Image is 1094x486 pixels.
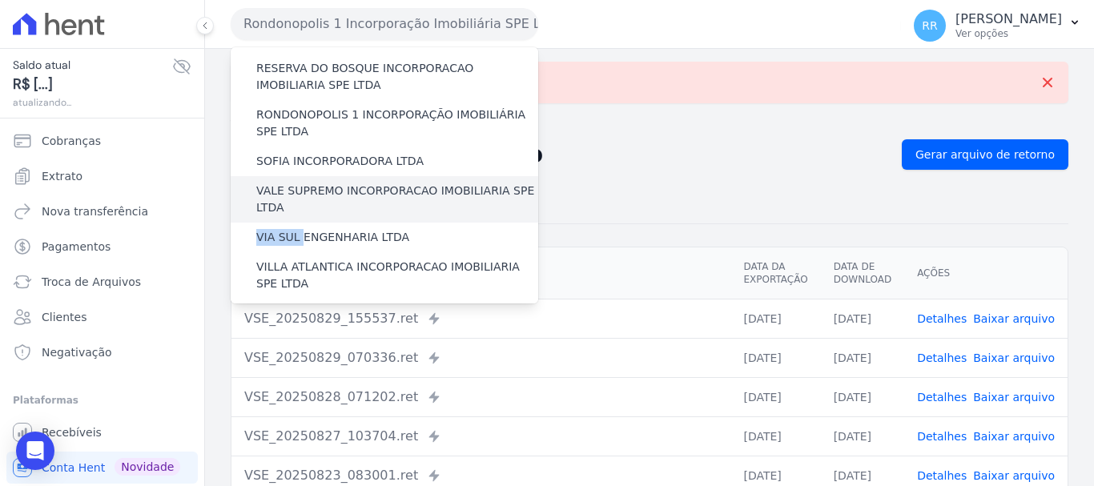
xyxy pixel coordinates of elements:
th: Data da Exportação [730,247,820,299]
button: Rondonopolis 1 Incorporação Imobiliária SPE LTDA [231,8,538,40]
span: Recebíveis [42,424,102,440]
td: [DATE] [730,377,820,416]
h2: Exportações de Retorno [231,143,889,166]
div: VSE_20250829_155537.ret [244,309,718,328]
a: Gerar arquivo de retorno [902,139,1068,170]
span: Troca de Arquivos [42,274,141,290]
div: VSE_20250827_103704.ret [244,427,718,446]
div: VSE_20250829_070336.ret [244,348,718,368]
a: Detalhes [917,469,967,482]
a: Cobranças [6,125,198,157]
span: Extrato [42,168,82,184]
td: [DATE] [821,377,904,416]
label: RESERVA DO BOSQUE INCORPORACAO IMOBILIARIA SPE LTDA [256,60,538,94]
span: Conta Hent [42,460,105,476]
label: SOFIA INCORPORADORA LTDA [256,153,424,170]
a: Clientes [6,301,198,333]
span: Negativação [42,344,112,360]
a: Troca de Arquivos [6,266,198,298]
td: [DATE] [821,416,904,456]
span: Gerar arquivo de retorno [915,147,1055,163]
span: R$ [...] [13,74,172,95]
span: Cobranças [42,133,101,149]
div: VSE_20250823_083001.ret [244,466,718,485]
label: VIA SUL ENGENHARIA LTDA [256,229,409,246]
a: Pagamentos [6,231,198,263]
p: Ver opções [955,27,1062,40]
button: RR [PERSON_NAME] Ver opções [901,3,1094,48]
a: Extrato [6,160,198,192]
label: RONDONOPOLIS 1 INCORPORAÇÃO IMOBILIÁRIA SPE LTDA [256,106,538,140]
span: Pagamentos [42,239,111,255]
a: Nova transferência [6,195,198,227]
a: Baixar arquivo [973,312,1055,325]
a: Detalhes [917,391,967,404]
span: RR [922,20,937,31]
a: Baixar arquivo [973,391,1055,404]
label: VILLA ATLANTICA INCORPORACAO IMOBILIARIA SPE LTDA [256,259,538,292]
span: atualizando... [13,95,172,110]
div: Plataformas [13,391,191,410]
a: Detalhes [917,312,967,325]
th: Data de Download [821,247,904,299]
div: Open Intercom Messenger [16,432,54,470]
td: [DATE] [821,299,904,338]
a: Conta Hent Novidade [6,452,198,484]
div: VSE_20250828_071202.ret [244,388,718,407]
td: [DATE] [730,338,820,377]
td: [DATE] [821,338,904,377]
label: VALE SUPREMO INCORPORACAO IMOBILIARIA SPE LTDA [256,183,538,216]
th: Ações [904,247,1068,299]
span: Saldo atual [13,57,172,74]
span: Novidade [115,458,180,476]
p: [PERSON_NAME] [955,11,1062,27]
span: Clientes [42,309,86,325]
a: Detalhes [917,430,967,443]
span: Nova transferência [42,203,148,219]
a: Baixar arquivo [973,430,1055,443]
td: [DATE] [730,299,820,338]
td: [DATE] [730,416,820,456]
a: Baixar arquivo [973,469,1055,482]
nav: Breadcrumb [231,116,1068,133]
a: Baixar arquivo [973,351,1055,364]
a: Negativação [6,336,198,368]
a: Recebíveis [6,416,198,448]
a: Detalhes [917,351,967,364]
